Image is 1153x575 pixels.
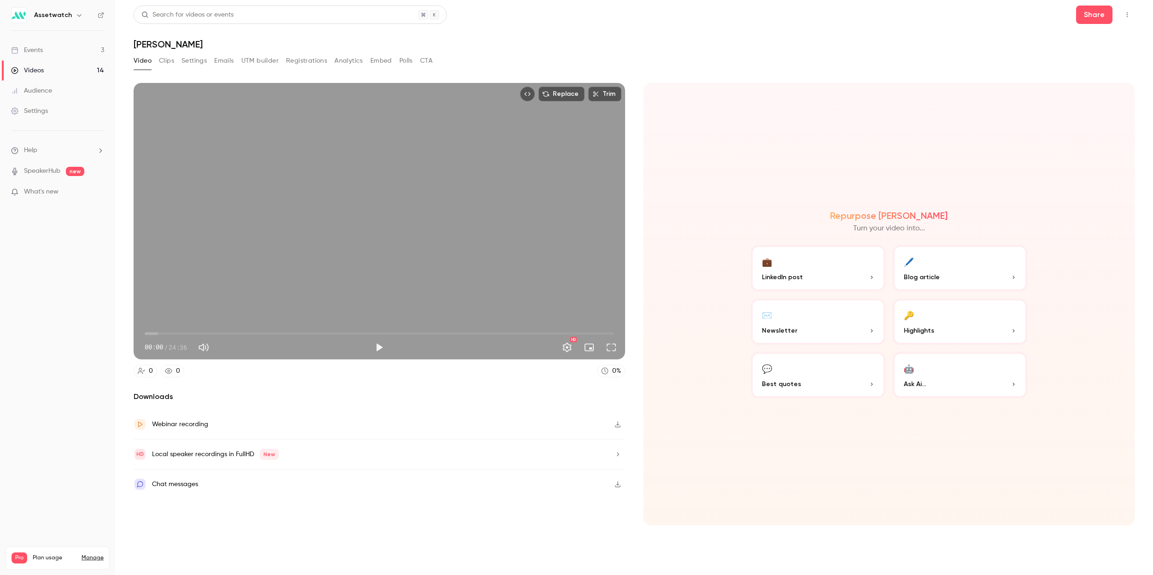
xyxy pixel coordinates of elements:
div: ✉️ [762,308,772,322]
h1: [PERSON_NAME] [134,39,1135,50]
button: UTM builder [241,53,279,68]
div: 💬 [762,361,772,376]
button: Mute [194,338,213,357]
a: 0 [134,365,157,377]
span: New [260,449,279,460]
button: Replace [538,87,585,101]
button: Play [370,338,388,357]
a: Manage [82,554,104,562]
button: 💼LinkedIn post [751,245,885,291]
span: 00:00 [145,342,163,352]
button: CTA [420,53,433,68]
div: Webinar recording [152,419,208,430]
button: Settings [558,338,576,357]
div: Search for videos or events [141,10,234,20]
div: Chat messages [152,479,198,490]
span: / [164,342,168,352]
span: Highlights [904,326,934,335]
button: Registrations [286,53,327,68]
div: 0 [176,366,180,376]
button: Emails [214,53,234,68]
button: Full screen [602,338,620,357]
button: 💬Best quotes [751,352,885,398]
span: Best quotes [762,379,801,389]
button: Share [1076,6,1112,24]
div: 💼 [762,254,772,269]
a: 0 [161,365,184,377]
span: Pro [12,552,27,563]
button: Clips [159,53,174,68]
button: Embed [370,53,392,68]
span: What's new [24,187,59,197]
button: Video [134,53,152,68]
div: 🤖 [904,361,914,376]
div: HD [570,337,577,342]
h6: Assetwatch [34,11,72,20]
p: Turn your video into... [853,223,925,234]
button: Settings [181,53,207,68]
span: new [66,167,84,176]
span: Plan usage [33,554,76,562]
button: Turn on miniplayer [580,338,598,357]
span: 24:36 [169,342,187,352]
div: 00:00 [145,342,187,352]
button: Trim [588,87,621,101]
span: LinkedIn post [762,272,803,282]
li: help-dropdown-opener [11,146,104,155]
span: Blog article [904,272,940,282]
button: 🤖Ask Ai... [893,352,1027,398]
div: Settings [11,106,48,116]
h2: Repurpose [PERSON_NAME] [830,210,948,221]
a: SpeakerHub [24,166,60,176]
div: 0 % [612,366,621,376]
span: Help [24,146,37,155]
div: Local speaker recordings in FullHD [152,449,279,460]
div: 0 [149,366,153,376]
button: Analytics [334,53,363,68]
button: 🖊️Blog article [893,245,1027,291]
button: Polls [399,53,413,68]
button: Top Bar Actions [1120,7,1135,22]
div: Events [11,46,43,55]
a: 0% [597,365,625,377]
div: 🔑 [904,308,914,322]
button: Embed video [520,87,535,101]
span: Newsletter [762,326,797,335]
span: Ask Ai... [904,379,926,389]
img: Assetwatch [12,8,26,23]
div: Videos [11,66,44,75]
button: 🔑Highlights [893,299,1027,345]
button: ✉️Newsletter [751,299,885,345]
iframe: Noticeable Trigger [93,188,104,196]
div: Audience [11,86,52,95]
div: 🖊️ [904,254,914,269]
h2: Downloads [134,391,625,402]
